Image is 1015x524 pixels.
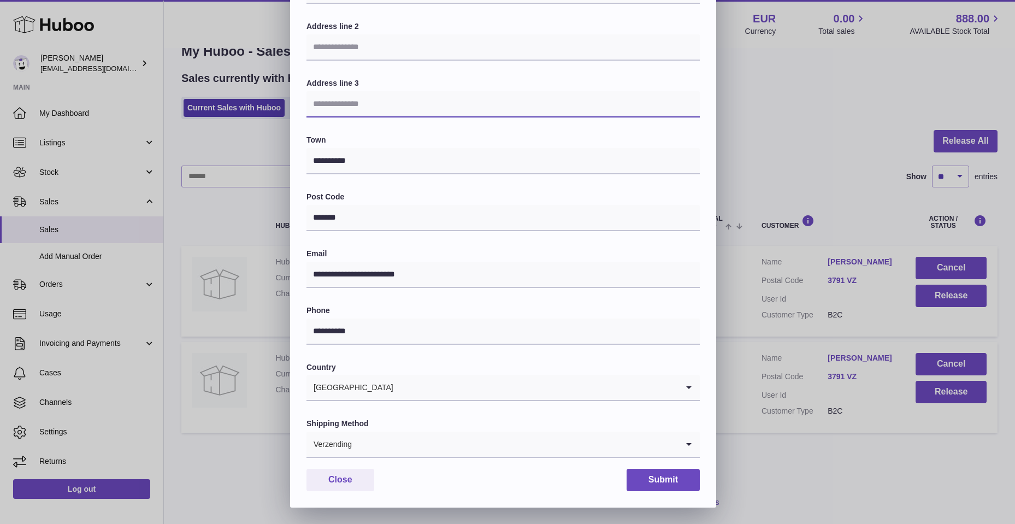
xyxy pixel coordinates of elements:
label: Address line 3 [306,78,700,89]
label: Phone [306,305,700,316]
button: Close [306,469,374,491]
label: Shipping Method [306,419,700,429]
label: Country [306,362,700,373]
input: Search for option [394,375,678,400]
span: Verzending [306,432,352,457]
label: Address line 2 [306,21,700,32]
input: Search for option [352,432,678,457]
span: [GEOGRAPHIC_DATA] [306,375,394,400]
button: Submit [627,469,700,491]
label: Town [306,135,700,145]
div: Search for option [306,432,700,458]
div: Search for option [306,375,700,401]
label: Post Code [306,192,700,202]
label: Email [306,249,700,259]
